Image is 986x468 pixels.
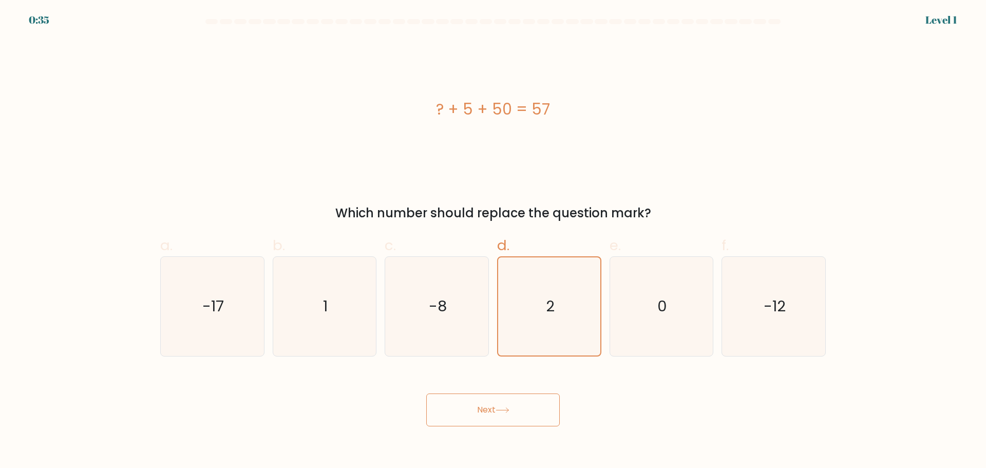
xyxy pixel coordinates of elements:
[426,394,560,426] button: Next
[323,296,328,316] text: 1
[160,235,173,255] span: a.
[166,204,820,222] div: Which number should replace the question mark?
[160,98,826,121] div: ? + 5 + 50 = 57
[722,235,729,255] span: f.
[202,296,224,316] text: -17
[385,235,396,255] span: c.
[429,296,447,316] text: -8
[546,296,555,316] text: 2
[273,235,285,255] span: b.
[610,235,621,255] span: e.
[925,12,957,28] div: Level 1
[764,296,786,316] text: -12
[497,235,509,255] span: d.
[657,296,667,316] text: 0
[29,12,49,28] div: 0:35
